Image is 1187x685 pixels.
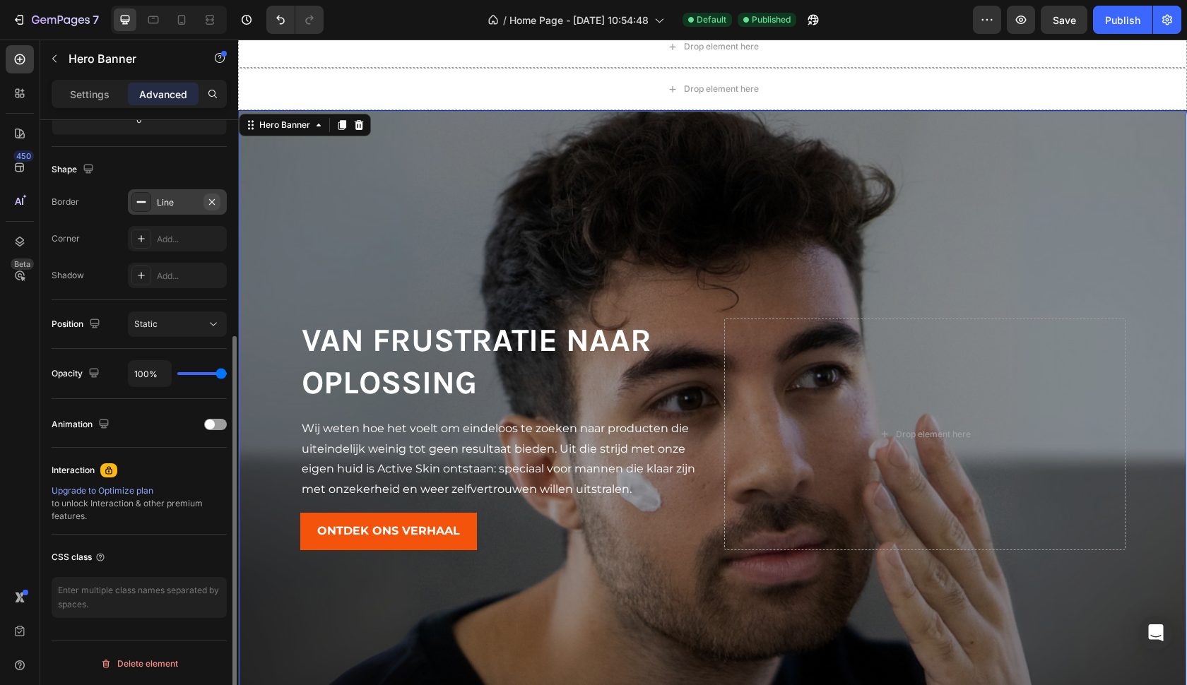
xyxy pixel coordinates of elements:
[79,484,222,498] strong: ONTDEK ONS VERHAAL
[157,196,198,209] div: Line
[697,13,726,26] span: Default
[52,415,112,434] div: Animation
[658,389,733,400] div: Drop element here
[62,473,239,511] a: ONTDEK ONS VERHAAL
[52,364,102,383] div: Opacity
[1139,616,1173,650] div: Open Intercom Messenger
[64,382,457,456] span: Wij weten hoe het voelt om eindeloos te zoeken naar producten die uiteindelijk weinig tot geen re...
[1093,6,1152,34] button: Publish
[6,6,105,34] button: 7
[93,11,99,28] p: 7
[266,6,324,34] div: Undo/Redo
[157,270,223,282] div: Add...
[52,269,84,282] div: Shadow
[62,279,463,367] h2: VAN FRUSTRATIE NAAR OPLOSSING
[52,484,227,497] div: Upgrade to Optimize plan
[11,258,34,270] div: Beta
[52,551,106,564] div: CSS class
[52,484,227,523] div: to unlock Interaction & other premium features.
[128,311,227,337] button: Static
[503,13,507,28] span: /
[509,13,649,28] span: Home Page - [DATE] 10:54:48
[52,653,227,675] button: Delete element
[238,40,1187,685] iframe: Design area
[752,13,791,26] span: Published
[446,44,521,55] div: Drop element here
[134,318,158,329] span: Static
[18,79,75,92] div: Hero Banner
[52,160,97,179] div: Shape
[1041,6,1087,34] button: Save
[139,87,187,102] p: Advanced
[157,233,223,246] div: Add...
[1053,14,1076,26] span: Save
[13,150,34,162] div: 450
[69,50,189,67] p: Hero Banner
[52,232,80,245] div: Corner
[100,655,178,672] div: Delete element
[52,196,79,208] div: Border
[129,361,171,386] input: Auto
[70,87,110,102] p: Settings
[1105,13,1140,28] div: Publish
[52,315,103,334] div: Position
[52,464,95,477] div: Interaction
